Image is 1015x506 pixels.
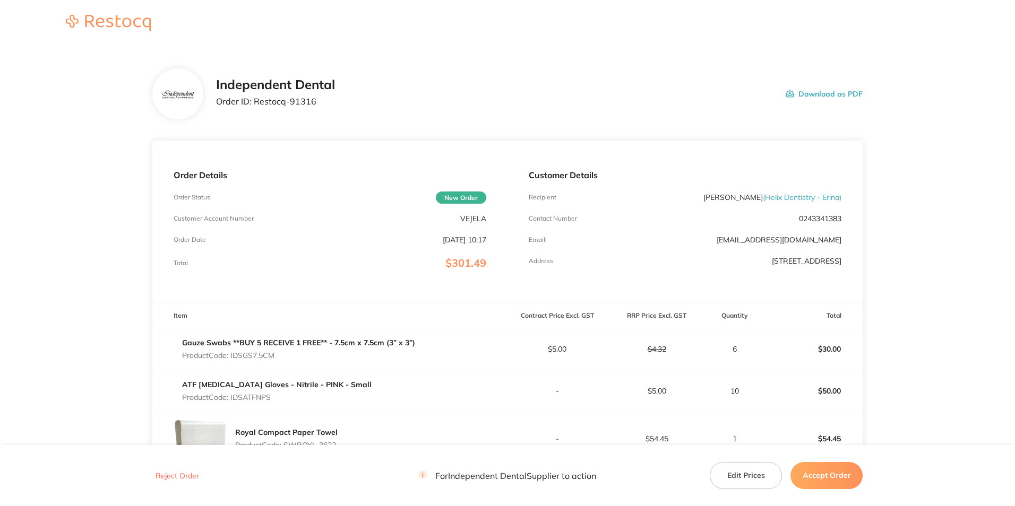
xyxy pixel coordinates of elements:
p: Product Code: IDSGS7.5CM [182,351,415,360]
p: Contact Number [529,215,577,222]
img: Restocq logo [55,15,161,31]
button: Reject Order [152,471,202,481]
p: Total [174,259,188,267]
p: $50.00 [764,378,862,404]
p: Order Date [174,236,206,243]
p: Product Code: IDSATFNPS [182,393,372,402]
a: [EMAIL_ADDRESS][DOMAIN_NAME] [717,235,841,245]
a: Restocq logo [55,15,161,32]
p: Order Details [174,170,486,180]
span: ( Helix Dentistry - Erina ) [763,193,841,202]
th: Item [152,303,507,328]
p: $4.32 [607,345,706,353]
th: Quantity [707,303,763,328]
p: Customer Account Number [174,215,254,222]
a: Gauze Swabs **BUY 5 RECEIVE 1 FREE** - 7.5cm x 7.5cm (3” x 3”) [182,338,415,347]
p: Emaill [529,236,547,243]
p: $5.00 [508,345,606,353]
img: b3IyYmVqdQ [174,412,227,465]
p: VEJELA [460,214,486,223]
th: Contract Price Excl. GST [507,303,607,328]
p: 6 [707,345,763,353]
p: Order ID: Restocq- 91316 [216,97,335,106]
button: Accept Order [790,462,863,488]
p: 10 [707,387,763,395]
th: Total [763,303,863,328]
p: $5.00 [607,387,706,395]
span: New Order [436,191,486,204]
p: 1 [707,434,763,443]
p: Address [529,257,553,265]
p: $30.00 [764,336,862,362]
span: $301.49 [445,256,486,269]
button: Download as PDF [786,77,863,110]
th: RRP Price Excl. GST [607,303,706,328]
a: ATF [MEDICAL_DATA] Gloves - Nitrile - PINK - Small [182,380,372,389]
img: bzV5Y2k1dA [160,89,195,100]
button: Edit Prices [710,462,782,488]
p: $54.45 [764,426,862,451]
p: - [508,387,606,395]
p: For Independent Dental Supplier to action [418,470,596,481]
p: $54.45 [607,434,706,443]
p: [PERSON_NAME] [703,193,841,202]
h2: Independent Dental [216,77,335,92]
p: [DATE] 10:17 [443,235,486,244]
p: 0243341383 [799,214,841,223]
p: Recipient [529,194,556,201]
p: - [508,434,606,443]
p: Order Status [174,194,210,201]
p: Product Code: SWROYL-3622 [235,441,338,449]
p: [STREET_ADDRESS] [772,257,841,265]
p: Customer Details [529,170,841,180]
a: Royal Compact Paper Towel [235,428,338,437]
